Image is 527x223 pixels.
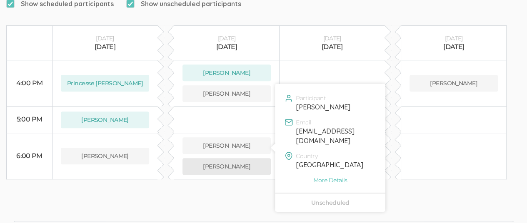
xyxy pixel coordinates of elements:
div: [EMAIL_ADDRESS][DOMAIN_NAME] [296,126,375,146]
span: Email [296,119,311,125]
img: user.svg [285,94,293,102]
a: More Details [281,176,379,184]
div: Unscheduled [281,200,379,206]
div: [PERSON_NAME] [296,102,375,112]
button: [PERSON_NAME] [410,75,498,92]
button: Princesse [PERSON_NAME] [61,75,149,92]
button: [PERSON_NAME] [182,137,271,154]
div: 6:00 PM [15,151,44,161]
button: [PERSON_NAME] [182,85,271,102]
div: [DATE] [61,42,149,52]
button: [PERSON_NAME] [182,64,271,81]
span: Participant [296,95,326,101]
div: [DATE] [410,42,498,52]
img: mail.16x16.green.svg [285,118,293,126]
div: [DATE] [288,34,376,42]
span: Country [296,153,317,159]
iframe: Chat Widget [485,183,527,223]
div: [GEOGRAPHIC_DATA] [296,160,375,170]
div: [DATE] [182,34,271,42]
button: [PERSON_NAME] [182,158,271,175]
img: mapPin.svg [285,152,293,160]
div: 5:00 PM [15,115,44,124]
div: [DATE] [410,34,498,42]
div: [DATE] [288,42,376,52]
div: [DATE] [182,42,271,52]
button: [PERSON_NAME] [61,148,149,164]
div: [DATE] [61,34,149,42]
div: 4:00 PM [15,79,44,88]
button: [PERSON_NAME] [61,111,149,128]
